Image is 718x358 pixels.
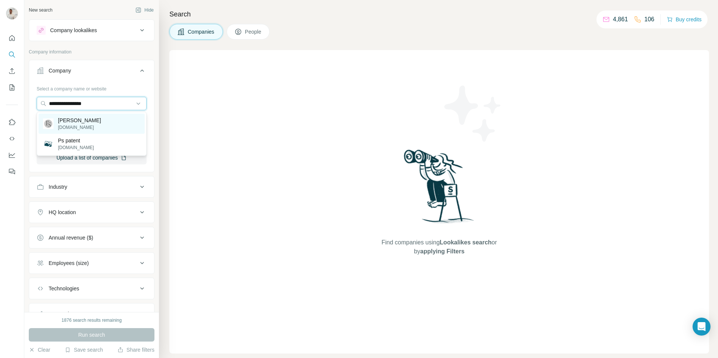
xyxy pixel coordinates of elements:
[6,148,18,162] button: Dashboard
[6,7,18,19] img: Avatar
[49,209,76,216] div: HQ location
[379,238,499,256] span: Find companies using or by
[188,28,215,36] span: Companies
[420,248,464,254] span: applying Filters
[29,254,154,272] button: Employees (size)
[117,346,154,354] button: Share filters
[29,229,154,247] button: Annual revenue ($)
[62,317,122,324] div: 1876 search results remaining
[50,27,97,34] div: Company lookalikes
[37,151,147,164] button: Upload a list of companies
[613,15,628,24] p: 4,861
[29,49,154,55] p: Company information
[667,14,702,25] button: Buy credits
[6,64,18,78] button: Enrich CSV
[6,115,18,129] button: Use Surfe on LinkedIn
[439,80,507,147] img: Surfe Illustration - Stars
[43,118,53,129] img: Peterreins schley
[49,67,71,74] div: Company
[130,4,159,16] button: Hide
[29,21,154,39] button: Company lookalikes
[58,137,94,144] p: Ps patent
[49,285,79,292] div: Technologies
[37,83,147,92] div: Select a company name or website
[6,48,18,61] button: Search
[49,310,71,318] div: Keywords
[49,183,67,191] div: Industry
[440,239,492,246] span: Lookalikes search
[6,132,18,145] button: Use Surfe API
[6,165,18,178] button: Feedback
[29,7,52,13] div: New search
[693,318,711,336] div: Open Intercom Messenger
[29,280,154,297] button: Technologies
[43,139,53,149] img: Ps patent
[6,81,18,94] button: My lists
[245,28,262,36] span: People
[29,178,154,196] button: Industry
[644,15,654,24] p: 106
[401,148,478,231] img: Surfe Illustration - Woman searching with binoculars
[49,234,93,241] div: Annual revenue ($)
[58,144,94,151] p: [DOMAIN_NAME]
[169,9,709,19] h4: Search
[6,31,18,45] button: Quick start
[29,346,50,354] button: Clear
[29,62,154,83] button: Company
[58,117,101,124] p: [PERSON_NAME]
[29,305,154,323] button: Keywords
[29,203,154,221] button: HQ location
[49,259,89,267] div: Employees (size)
[58,124,101,131] p: [DOMAIN_NAME]
[65,346,103,354] button: Save search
